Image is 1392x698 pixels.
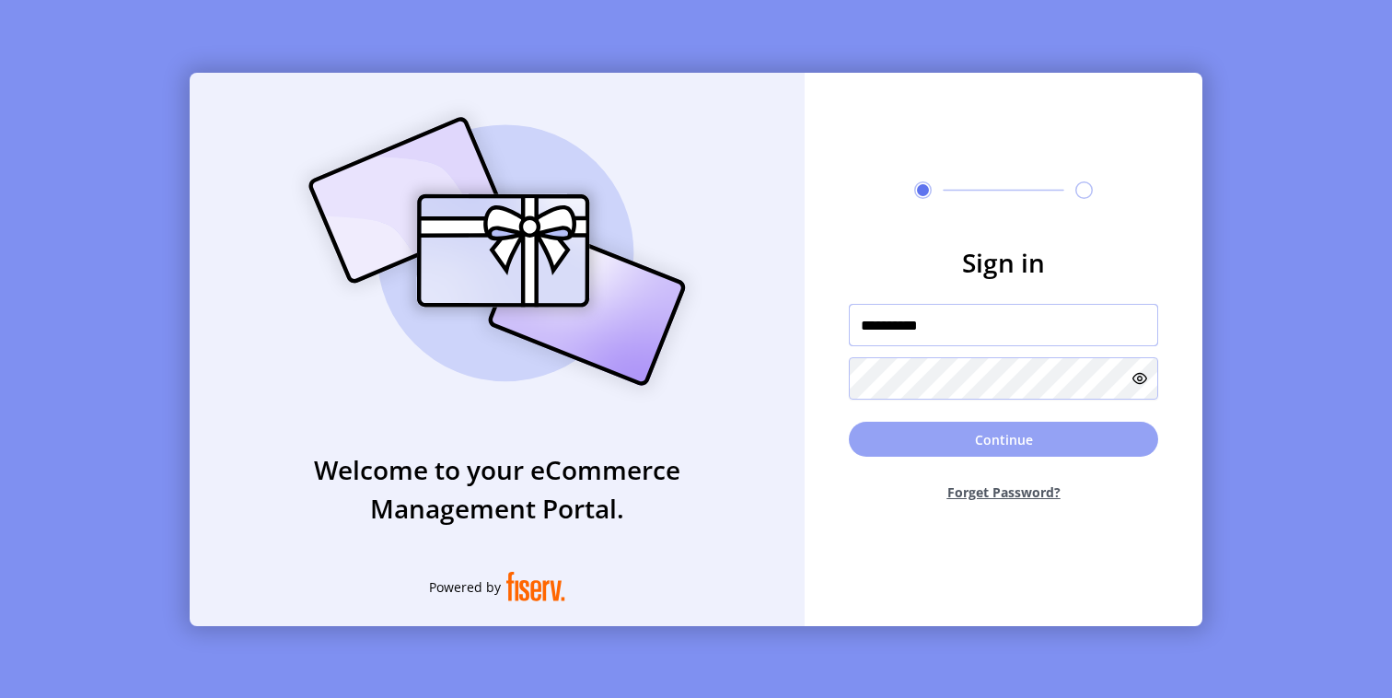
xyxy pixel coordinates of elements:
[849,468,1158,517] button: Forget Password?
[281,97,713,406] img: card_Illustration.svg
[849,243,1158,282] h3: Sign in
[429,577,501,597] span: Powered by
[190,450,805,528] h3: Welcome to your eCommerce Management Portal.
[849,422,1158,457] button: Continue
